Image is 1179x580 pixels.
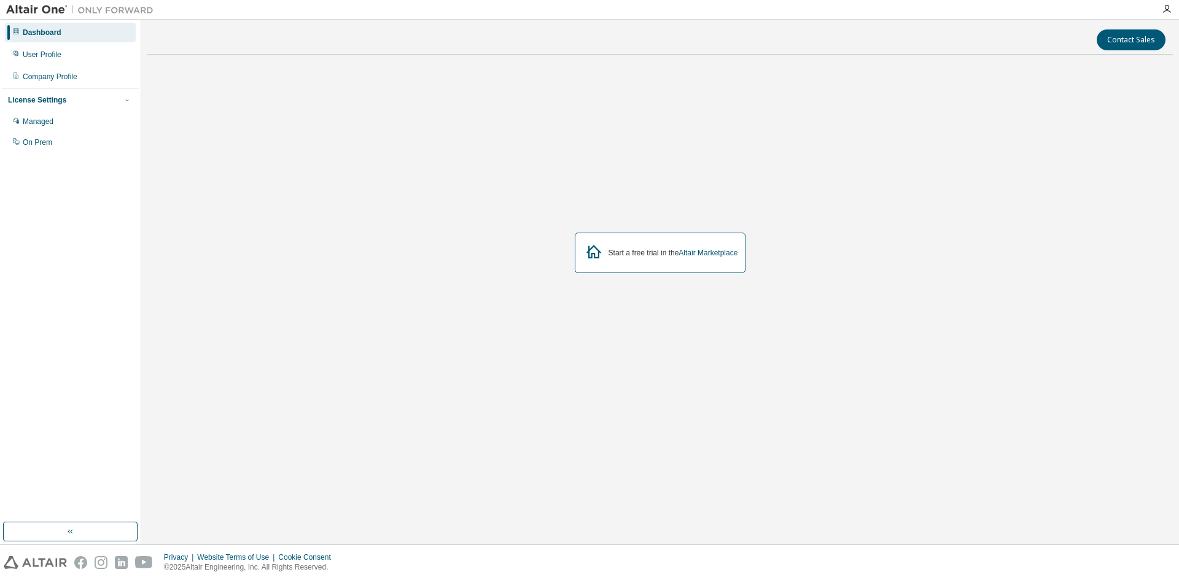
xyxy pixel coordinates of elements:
div: On Prem [23,137,52,147]
button: Contact Sales [1097,29,1165,50]
a: Altair Marketplace [679,249,737,257]
div: Company Profile [23,72,77,82]
div: Dashboard [23,28,61,37]
div: Cookie Consent [278,552,338,562]
img: Altair One [6,4,160,16]
img: youtube.svg [135,556,153,569]
div: Privacy [164,552,197,562]
img: linkedin.svg [115,556,128,569]
img: instagram.svg [95,556,107,569]
div: User Profile [23,50,61,60]
div: Website Terms of Use [197,552,278,562]
div: Managed [23,117,53,126]
img: altair_logo.svg [4,556,67,569]
p: © 2025 Altair Engineering, Inc. All Rights Reserved. [164,562,338,573]
img: facebook.svg [74,556,87,569]
div: Start a free trial in the [609,248,738,258]
div: License Settings [8,95,66,105]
